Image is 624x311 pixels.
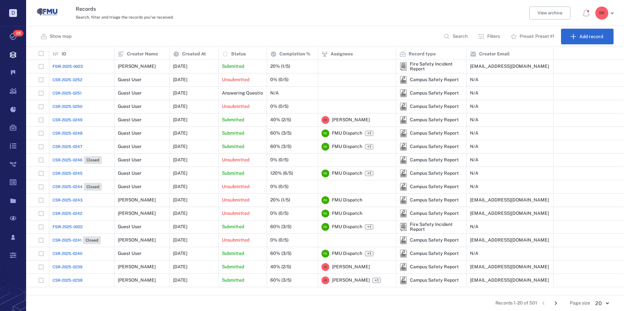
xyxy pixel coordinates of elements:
[470,251,478,256] div: N/A
[53,237,82,243] span: CSR-2025-0241
[399,116,407,124] div: Campus Safety Report
[53,224,83,230] span: FSIR-2025-0022
[53,251,82,257] a: CSR-2025-0240
[507,29,560,44] button: Preset: Preset #1
[470,264,549,269] div: [EMAIL_ADDRESS][DOMAIN_NAME]
[53,157,83,163] span: CSR-2025-0246
[53,197,83,203] span: CSR-2025-0243
[173,197,187,203] p: [DATE]
[470,157,478,162] div: N/A
[118,238,156,243] div: [PERSON_NAME]
[118,64,156,69] div: [PERSON_NAME]
[53,277,83,283] a: CSR-2025-0238
[365,131,373,136] span: +1
[520,33,554,40] p: Preset: Preset #1
[410,171,459,176] div: Campus Safety Report
[410,104,459,109] div: Campus Safety Report
[53,264,83,270] a: CSR-2025-0239
[76,5,429,13] h3: Records
[53,236,101,244] a: CSR-2025-0241Closed
[332,197,362,203] span: FMU Dispatch
[537,298,562,308] nav: pagination navigation
[222,117,244,123] p: Submitted
[399,210,407,217] img: icon Campus Safety Report
[173,250,187,257] p: [DATE]
[222,103,249,110] p: Unsubmitted
[53,144,82,150] a: CSR-2025-0247
[595,7,616,20] button: RR
[470,117,478,122] div: N/A
[410,251,459,256] div: Campus Safety Report
[222,130,244,137] p: Submitted
[222,143,244,150] p: Submitted
[409,51,436,57] p: Record type
[222,210,249,217] p: Unsubmitted
[62,51,66,57] p: ID
[53,117,83,123] span: CSR-2025-0249
[399,156,407,164] div: Campus Safety Report
[118,144,142,149] div: Guest User
[399,250,407,258] div: Campus Safety Report
[410,117,459,122] div: Campus Safety Report
[270,224,291,229] div: 60% (3/5)
[127,51,158,57] p: Creator Name
[53,77,82,83] a: CSR-2025-0252
[410,278,459,283] div: Campus Safety Report
[570,300,590,306] span: Page size
[399,236,407,244] div: Campus Safety Report
[410,222,463,232] div: Fire Safety Incident Report
[270,157,289,162] div: 0% (0/5)
[321,143,329,151] div: F D
[470,171,478,176] div: N/A
[118,251,142,256] div: Guest User
[399,143,407,151] div: Campus Safety Report
[84,238,100,243] span: Closed
[118,211,156,216] div: [PERSON_NAME]
[366,224,372,230] span: +1
[53,64,83,69] span: FSIR-2025-0023
[410,238,459,243] div: Campus Safety Report
[479,51,510,57] p: Creator Email
[173,210,187,217] p: [DATE]
[332,264,370,270] span: [PERSON_NAME]
[270,131,291,136] div: 60% (3/5)
[270,144,291,149] div: 60% (3/5)
[529,7,570,20] button: View archive
[399,236,407,244] img: icon Campus Safety Report
[332,117,370,123] span: [PERSON_NAME]
[365,224,373,230] span: +1
[118,91,142,96] div: Guest User
[270,211,289,216] div: 0% (0/5)
[399,263,407,271] div: Campus Safety Report
[470,144,478,149] div: N/A
[399,170,407,177] img: icon Campus Safety Report
[270,238,289,243] div: 0% (0/5)
[222,90,268,96] p: Answering Questions
[365,144,373,149] span: +1
[410,211,459,216] div: Campus Safety Report
[410,77,459,82] div: Campus Safety Report
[399,210,407,217] div: Campus Safety Report
[173,143,187,150] p: [DATE]
[53,183,102,191] a: CSR-2025-0244Closed
[399,89,407,97] div: Campus Safety Report
[85,157,101,163] span: Closed
[399,276,407,284] img: icon Campus Safety Report
[53,130,83,136] a: CSR-2025-0248
[118,224,142,229] div: Guest User
[372,278,381,283] span: +1
[399,129,407,137] img: icon Campus Safety Report
[182,51,206,57] p: Created At
[173,237,187,244] p: [DATE]
[118,264,156,269] div: [PERSON_NAME]
[321,263,329,271] div: R R
[487,33,500,40] p: Filters
[399,76,407,84] img: icon Campus Safety Report
[410,91,459,96] div: Campus Safety Report
[440,29,473,44] button: Search
[173,117,187,123] p: [DATE]
[399,196,407,204] img: icon Campus Safety Report
[332,130,362,137] span: FMU Dispatch
[470,224,478,229] div: N/A
[410,264,459,269] div: Campus Safety Report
